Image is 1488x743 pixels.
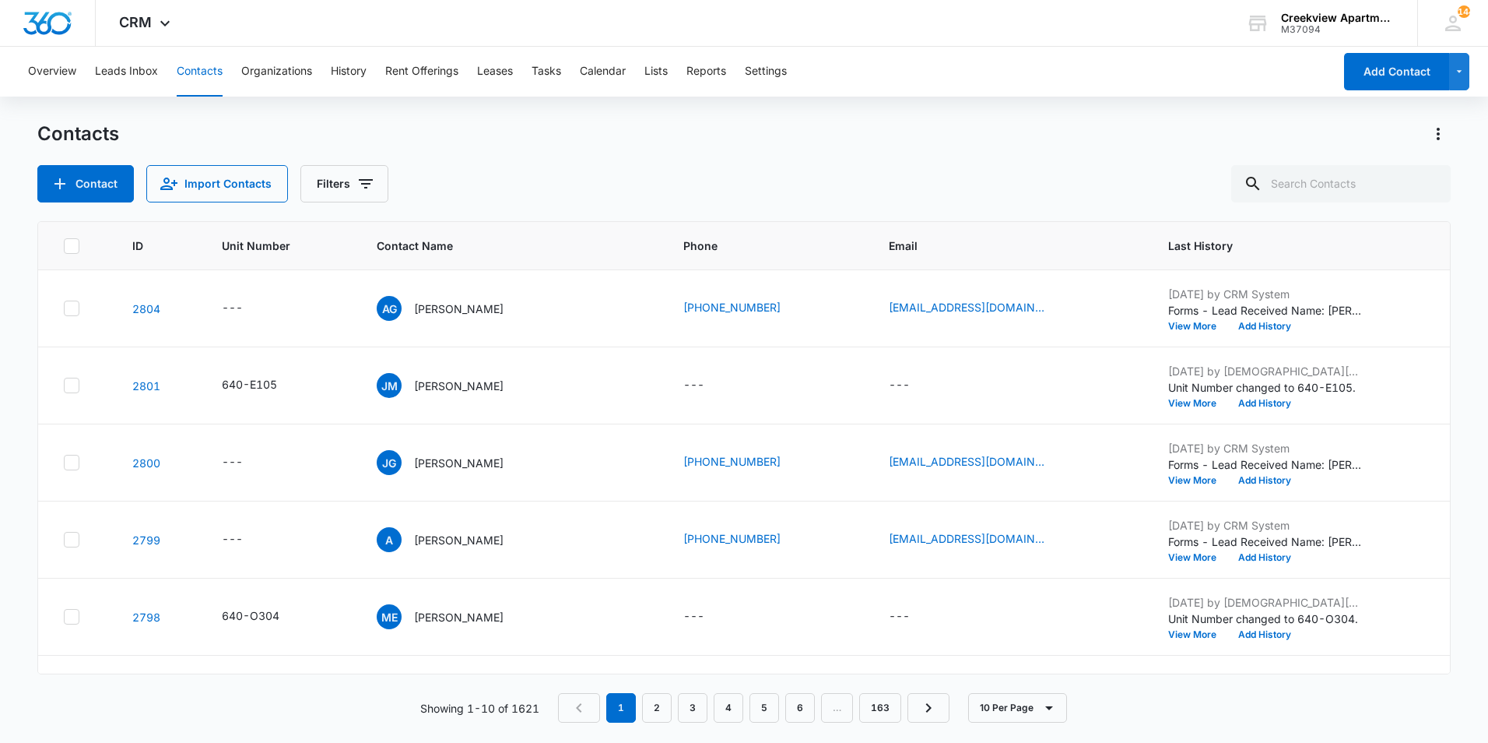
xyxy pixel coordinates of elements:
[414,301,504,317] p: [PERSON_NAME]
[1426,121,1451,146] button: Actions
[1231,165,1451,202] input: Search Contacts
[683,299,809,318] div: Phone - (970) 451-3249 - Select to Edit Field
[889,453,1072,472] div: Email - garciarivasjessica1@gmail.com - Select to Edit Field
[1458,5,1470,18] span: 144
[968,693,1067,723] button: 10 Per Page
[377,527,402,552] span: A
[420,700,539,717] p: Showing 1-10 of 1621
[889,376,938,395] div: Email - - Select to Edit Field
[132,533,160,547] a: Navigate to contact details page for Arnold
[331,47,367,97] button: History
[1227,630,1302,639] button: Add History
[377,373,532,398] div: Contact Name - Jonny Moreno - Select to Edit Field
[1281,24,1395,35] div: account id
[37,122,119,146] h1: Contacts
[385,47,458,97] button: Rent Offerings
[1168,671,1363,688] p: [DATE] by [DEMOGRAPHIC_DATA][PERSON_NAME]
[95,47,158,97] button: Leads Inbox
[222,238,339,254] span: Unit Number
[1168,476,1227,485] button: View More
[683,530,809,549] div: Phone - (970) 294-1772 - Select to Edit Field
[745,47,787,97] button: Settings
[683,530,781,547] a: [PHONE_NUMBER]
[889,299,1044,315] a: [EMAIL_ADDRESS][DOMAIN_NAME]
[377,238,623,254] span: Contact Name
[1168,238,1402,254] span: Last History
[1227,399,1302,408] button: Add History
[1168,594,1363,611] p: [DATE] by [DEMOGRAPHIC_DATA][PERSON_NAME]
[414,532,504,548] p: [PERSON_NAME]
[377,450,532,475] div: Contact Name - Jessica Garcia-Rivas - Select to Edit Field
[222,453,243,472] div: ---
[146,165,288,202] button: Import Contacts
[889,607,938,626] div: Email - - Select to Edit Field
[222,607,307,626] div: Unit Number - 640-O304 - Select to Edit Field
[222,299,243,318] div: ---
[859,693,901,723] a: Page 163
[222,376,277,393] div: 640-E105
[1227,322,1302,331] button: Add History
[377,450,402,475] span: JG
[222,607,279,624] div: 640-O304
[1344,53,1449,90] button: Add Contact
[558,693,949,723] nav: Pagination
[683,453,809,472] div: Phone - (970) 518-9737 - Select to Edit Field
[1168,440,1363,456] p: [DATE] by CRM System
[683,607,704,626] div: ---
[1458,5,1470,18] div: notifications count
[1168,517,1363,533] p: [DATE] by CRM System
[1168,611,1363,627] p: Unit Number changed to 640-O304.
[606,693,636,723] em: 1
[414,378,504,394] p: [PERSON_NAME]
[377,527,532,552] div: Contact Name - Arnold - Select to Edit Field
[1168,553,1227,562] button: View More
[1168,630,1227,639] button: View More
[414,455,504,471] p: [PERSON_NAME]
[132,456,160,470] a: Navigate to contact details page for Jessica Garcia-Rivas
[749,693,779,723] a: Page 5
[1281,12,1395,24] div: account name
[177,47,223,97] button: Contacts
[132,611,160,624] a: Navigate to contact details page for Morgan English
[119,14,152,30] span: CRM
[889,607,910,626] div: ---
[686,47,726,97] button: Reports
[1168,363,1363,379] p: [DATE] by [DEMOGRAPHIC_DATA][PERSON_NAME]
[222,453,271,472] div: Unit Number - - Select to Edit Field
[377,296,402,321] span: AG
[132,302,160,315] a: Navigate to contact details page for Ashley Gonzalez
[377,373,402,398] span: JM
[683,376,704,395] div: ---
[132,379,160,393] a: Navigate to contact details page for Jonny Moreno
[1168,456,1363,473] p: Forms - Lead Received Name: [PERSON_NAME] Email: [EMAIL_ADDRESS][DOMAIN_NAME] Phone: [PHONE_NUMBE...
[1168,322,1227,331] button: View More
[222,299,271,318] div: Unit Number - - Select to Edit Field
[678,693,707,723] a: Page 3
[1168,379,1363,396] p: Unit Number changed to 640-E105.
[907,693,949,723] a: Next Page
[683,376,732,395] div: Phone - - Select to Edit Field
[889,238,1108,254] span: Email
[1227,476,1302,485] button: Add History
[644,47,668,97] button: Lists
[532,47,561,97] button: Tasks
[28,47,76,97] button: Overview
[889,530,1072,549] div: Email - razoarnold652@gmail.com - Select to Edit Field
[222,376,305,395] div: Unit Number - 640-E105 - Select to Edit Field
[683,299,781,315] a: [PHONE_NUMBER]
[785,693,815,723] a: Page 6
[300,165,388,202] button: Filters
[889,299,1072,318] div: Email - agonzalez00013@gmail.com - Select to Edit Field
[1227,553,1302,562] button: Add History
[377,604,402,629] span: ME
[1168,533,1363,550] p: Forms - Lead Received Name: [PERSON_NAME] Email: [EMAIL_ADDRESS][DOMAIN_NAME] Phone: [PHONE_NUMBE...
[222,530,243,549] div: ---
[580,47,626,97] button: Calendar
[132,238,162,254] span: ID
[683,453,781,470] a: [PHONE_NUMBER]
[642,693,672,723] a: Page 2
[1168,399,1227,408] button: View More
[477,47,513,97] button: Leases
[714,693,743,723] a: Page 4
[241,47,312,97] button: Organizations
